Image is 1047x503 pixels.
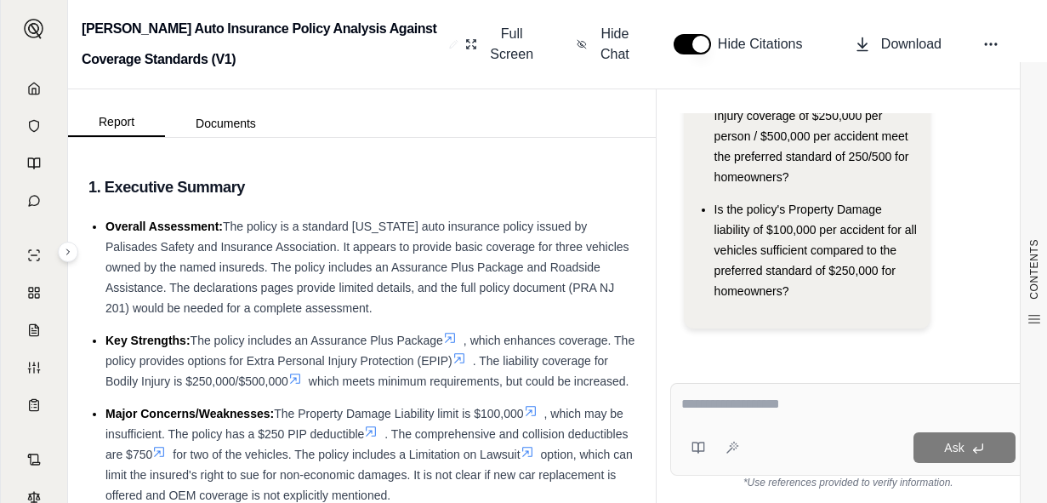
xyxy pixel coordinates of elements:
span: The policy includes an Assurance Plus Package [191,334,443,347]
img: Expand sidebar [24,19,44,39]
span: CONTENTS [1027,239,1041,300]
button: Expand sidebar [17,12,51,46]
div: *Use references provided to verify information. [670,476,1027,489]
a: Documents Vault [11,109,57,143]
button: Full Screen [458,17,543,71]
button: Expand sidebar [58,242,78,262]
button: Ask [913,432,1016,463]
button: Hide Chat [570,17,640,71]
span: The policy is a standard [US_STATE] auto insurance policy issued by Palisades Safety and Insuranc... [105,220,629,315]
span: Hide Citations [718,34,813,54]
span: Overall Assessment: [105,220,223,233]
a: Claim Coverage [11,313,57,347]
span: , which may be insufficient. The policy has a $250 PIP deductible [105,407,623,441]
h3: 1. Executive Summary [88,172,635,203]
button: Download [847,27,948,61]
h2: [PERSON_NAME] Auto Insurance Policy Analysis Against Coverage Standards (V1) [82,14,442,75]
a: Single Policy [11,238,57,272]
a: Contract Analysis [11,443,57,477]
span: Is the policy's Property Damage liability of $100,000 per accident for all vehicles sufficient co... [714,203,917,298]
span: Major Concerns/Weaknesses: [105,407,274,420]
span: Download [881,34,942,54]
a: Home [11,71,57,106]
span: Full Screen [487,24,536,65]
span: The Property Damage Liability limit is $100,000 [274,407,523,420]
span: Hide Chat [597,24,633,65]
button: Documents [165,110,287,137]
a: Chat [11,184,57,218]
span: for two of the vehicles. The policy includes a Limitation on Lawsuit [173,448,520,461]
a: Policy Comparisons [11,276,57,310]
span: which meets minimum requirements, but could be increased. [309,374,629,388]
a: Prompt Library [11,146,57,180]
a: Coverage Table [11,388,57,422]
span: option, which can limit the insured's right to sue for non-economic damages. It is not clear if n... [105,448,633,502]
span: Does the policy's Auto Liability Bodily Injury coverage of $250,000 per person / $500,000 per acc... [714,89,910,184]
a: Custom Report [11,351,57,385]
span: Key Strengths: [105,334,191,347]
span: Ask [944,441,964,454]
button: Report [68,108,165,137]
